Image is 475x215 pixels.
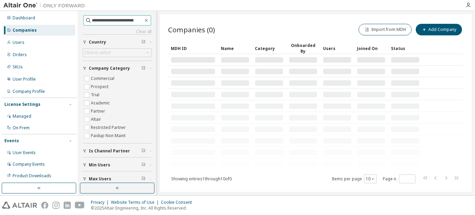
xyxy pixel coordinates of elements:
label: Paidup Non Maint [91,132,127,140]
label: Partner [91,107,107,115]
span: Min Users [89,162,110,168]
div: Dashboard [13,15,35,21]
span: Clear filter [142,162,146,168]
span: Is Channel Partner [89,148,130,154]
img: facebook.svg [41,202,48,209]
button: Add Company [416,24,462,35]
button: Is Channel Partner [83,144,152,159]
span: Country [89,39,106,45]
div: User Events [13,150,36,155]
button: Max Users [83,171,152,186]
div: Orders [13,52,27,57]
div: Users [13,40,24,45]
div: Product Downloads [13,173,51,179]
div: On Prem [13,125,30,131]
img: youtube.svg [75,202,85,209]
div: License Settings [4,102,40,107]
img: Altair One [3,2,88,9]
img: instagram.svg [52,202,60,209]
span: Items per page [332,175,377,183]
div: Company Profile [13,89,45,94]
div: Name [221,43,249,54]
div: Users [323,43,351,54]
span: Clear filter [142,148,146,154]
label: Prospect [91,83,110,91]
button: 10 [366,176,375,182]
label: Altair [91,115,102,123]
span: Clear filter [142,66,146,71]
span: Max Users [89,176,111,182]
span: Company Category [89,66,130,71]
div: Website Terms of Use [111,200,161,205]
div: Joined On [357,43,386,54]
div: SKUs [13,64,23,70]
p: © 2025 Altair Engineering, Inc. All Rights Reserved. [91,205,196,211]
div: Events [4,138,19,144]
div: Company Events [13,162,45,167]
span: Companies (0) [168,25,215,34]
span: Page n. [383,175,415,183]
label: Commercial [91,75,116,83]
div: User Profile [13,77,36,82]
img: linkedin.svg [64,202,71,209]
span: Showing entries 1 through 10 of 0 [171,176,232,182]
div: MDH ID [171,43,215,54]
button: Min Users [83,158,152,172]
div: Privacy [91,200,111,205]
button: Company Category [83,61,152,76]
div: Category [255,43,283,54]
div: Onboarded By [289,43,317,54]
div: Status [391,43,420,54]
img: altair_logo.svg [2,202,37,209]
a: Clear all [83,29,152,34]
div: Click to select [83,49,151,57]
button: Import from MDH [359,24,412,35]
label: Academic [91,99,111,107]
button: Country [83,35,152,50]
label: Restricted Partner [91,123,127,132]
div: Cookie Consent [161,200,196,205]
div: Click to select [84,50,111,55]
label: Trial [91,91,101,99]
span: Clear filter [142,39,146,45]
span: Clear filter [142,176,146,182]
div: Companies [13,28,37,33]
div: Managed [13,114,31,119]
